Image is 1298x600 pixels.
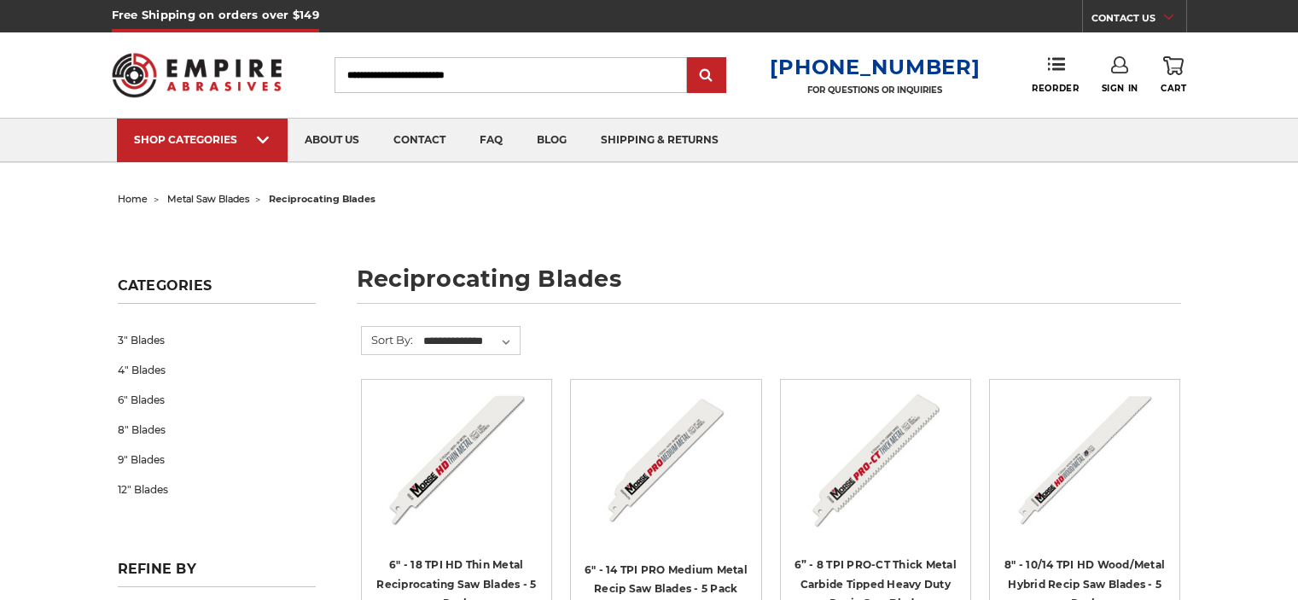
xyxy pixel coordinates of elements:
span: Reorder [1032,83,1079,94]
a: 3" Blades [118,325,316,355]
span: Sign In [1102,83,1138,94]
a: about us [288,119,376,162]
span: Cart [1161,83,1186,94]
a: Cart [1161,56,1186,94]
a: 8 inch Morse HD General Purpose wood and metal reciprocating saw blade with 10/14 TPI, with bi-me... [1002,392,1167,557]
a: 4" Blades [118,355,316,385]
a: 6" Blades [118,385,316,415]
img: 6 inch Morse PRO medium metal reciprocating saw blade with 14 TPI, ideal for cutting medium thick... [597,392,734,528]
a: [PHONE_NUMBER] [770,55,980,79]
a: CONTACT US [1091,9,1186,32]
img: 6 inch MK Morse HD thin metal reciprocating saw blade with 18 TPI, ideal for cutting thin metal. [388,392,525,528]
img: MK Morse Pro Line-CT 6 inch 8 TPI thick metal reciprocating saw blade, carbide-tipped for heavy-d... [807,392,944,528]
h1: reciprocating blades [357,267,1181,304]
input: Submit [690,59,724,93]
p: FOR QUESTIONS OR INQUIRIES [770,84,980,96]
a: home [118,193,148,205]
a: 8" Blades [118,415,316,445]
span: reciprocating blades [269,193,375,205]
select: Sort By: [421,329,520,354]
a: 6 inch MK Morse HD thin metal reciprocating saw blade with 18 TPI, ideal for cutting thin metal. [374,392,539,557]
img: Empire Abrasives [112,42,282,108]
label: Sort By: [362,327,413,352]
a: Reorder [1032,56,1079,93]
a: blog [520,119,584,162]
a: 6" - 14 TPI PRO Medium Metal Recip Saw Blades - 5 Pack [585,563,748,596]
h5: Categories [118,277,316,304]
a: MK Morse Pro Line-CT 6 inch 8 TPI thick metal reciprocating saw blade, carbide-tipped for heavy-d... [793,392,958,557]
h5: Refine by [118,561,316,587]
a: contact [376,119,463,162]
a: faq [463,119,520,162]
div: SHOP CATEGORIES [134,133,271,146]
a: 9" Blades [118,445,316,475]
a: metal saw blades [167,193,249,205]
a: shipping & returns [584,119,736,162]
a: 6 inch Morse PRO medium metal reciprocating saw blade with 14 TPI, ideal for cutting medium thick... [583,392,748,557]
a: 12" Blades [118,475,316,504]
img: 8 inch Morse HD General Purpose wood and metal reciprocating saw blade with 10/14 TPI, with bi-me... [1016,392,1153,528]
